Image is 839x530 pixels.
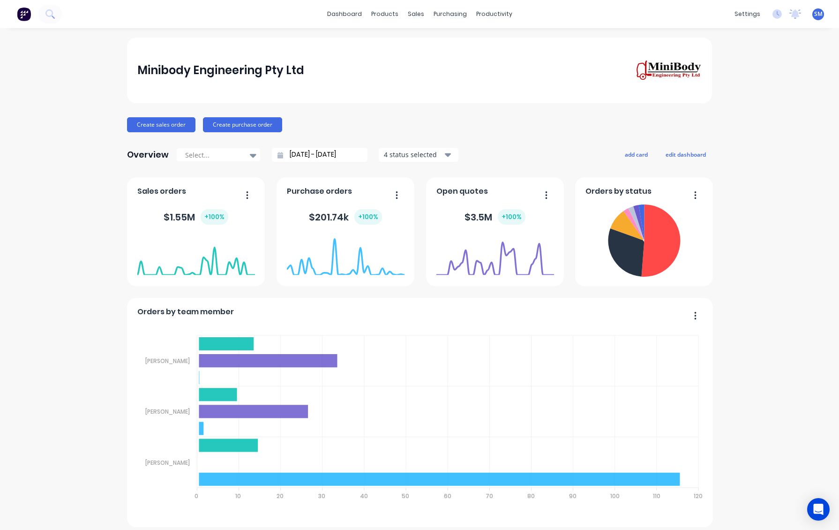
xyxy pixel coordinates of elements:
tspan: 0 [195,492,198,500]
button: edit dashboard [659,148,712,160]
button: Create purchase order [203,117,282,132]
span: Open quotes [436,186,488,197]
tspan: [PERSON_NAME] [145,459,190,467]
div: 4 status selected [384,150,443,159]
tspan: [PERSON_NAME] [145,357,190,365]
a: dashboard [322,7,367,21]
button: Create sales order [127,117,195,132]
tspan: 90 [569,492,577,500]
div: Minibody Engineering Pty Ltd [137,61,304,80]
span: Orders by status [585,186,652,197]
div: products [367,7,403,21]
div: + 100 % [201,209,228,225]
img: Minibody Engineering Pty Ltd [636,60,702,81]
div: $ 1.55M [164,209,228,225]
button: 4 status selected [379,148,458,162]
tspan: 30 [318,492,325,500]
div: Open Intercom Messenger [807,498,830,521]
div: $ 3.5M [464,209,525,225]
span: Sales orders [137,186,186,197]
span: SM [814,10,823,18]
div: + 100 % [354,209,382,225]
div: $ 201.74k [309,209,382,225]
img: Factory [17,7,31,21]
div: productivity [472,7,517,21]
tspan: 40 [360,492,367,500]
tspan: 80 [527,492,535,500]
button: add card [619,148,654,160]
tspan: [PERSON_NAME] [145,408,190,416]
tspan: 110 [652,492,660,500]
tspan: 50 [402,492,409,500]
tspan: 100 [610,492,619,500]
tspan: 60 [443,492,451,500]
span: Orders by team member [137,306,234,318]
tspan: 20 [277,492,284,500]
div: settings [730,7,765,21]
tspan: 70 [485,492,493,500]
div: purchasing [429,7,472,21]
div: Overview [127,145,169,164]
div: + 100 % [498,209,525,225]
div: sales [403,7,429,21]
span: Purchase orders [287,186,352,197]
tspan: 120 [694,492,703,500]
tspan: 10 [235,492,241,500]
